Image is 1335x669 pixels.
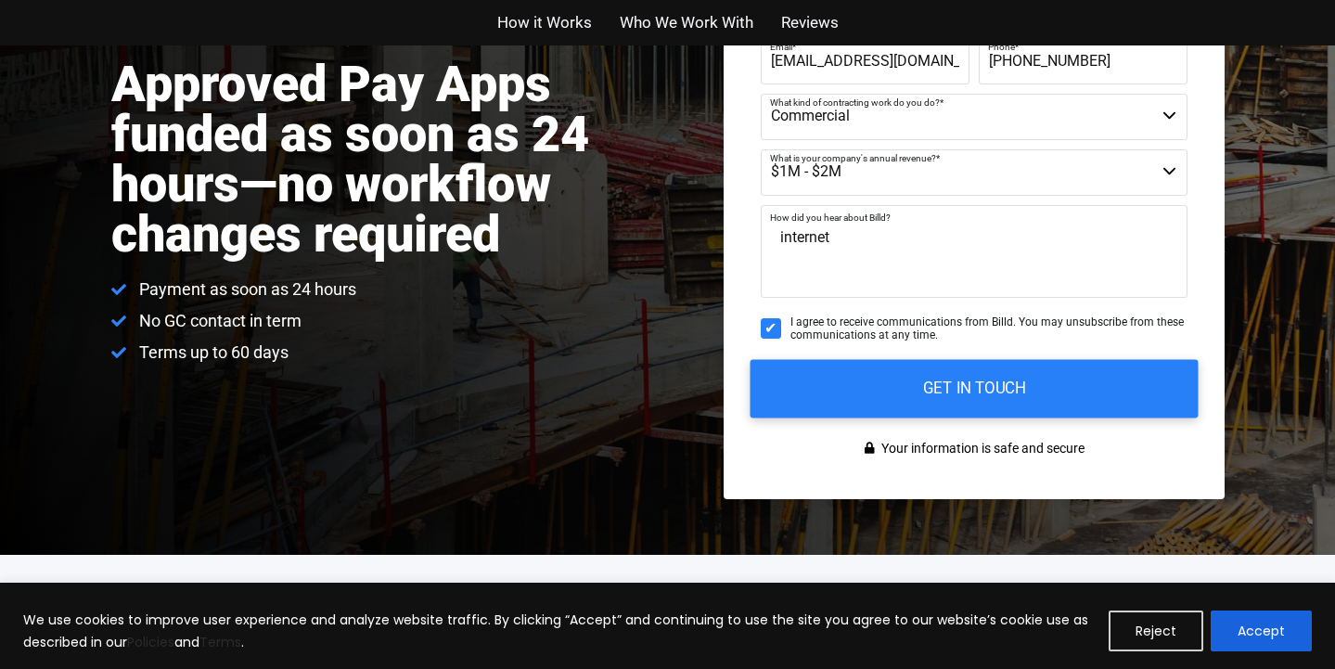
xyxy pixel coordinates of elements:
[135,278,356,301] span: Payment as soon as 24 hours
[497,9,592,36] a: How it Works
[761,318,781,339] input: I agree to receive communications from Billd. You may unsubscribe from these communications at an...
[135,310,302,332] span: No GC contact in term
[23,609,1095,653] p: We use cookies to improve user experience and analyze website traffic. By clicking “Accept” and c...
[781,9,839,36] a: Reviews
[790,315,1187,342] span: I agree to receive communications from Billd. You may unsubscribe from these communications at an...
[111,59,688,260] h2: Approved Pay Apps funded as soon as 24 hours—no workflow changes required
[1109,611,1203,651] button: Reject
[770,212,891,223] span: How did you hear about Billd?
[770,41,792,51] span: Email
[620,9,753,36] a: Who We Work With
[135,341,289,364] span: Terms up to 60 days
[1211,611,1312,651] button: Accept
[199,633,241,651] a: Terms
[750,359,1198,418] input: GET IN TOUCH
[988,41,1015,51] span: Phone
[127,633,174,651] a: Policies
[761,205,1187,298] textarea: internet
[877,435,1085,462] span: Your information is safe and secure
